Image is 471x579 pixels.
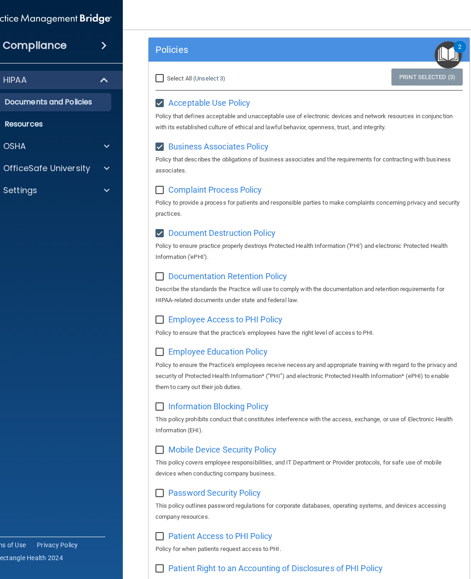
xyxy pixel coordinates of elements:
[168,347,268,356] span: Employee Education Policy
[155,154,463,176] p: Policy that describes the obligations of business associates and the requirements for contracting...
[155,414,463,436] p: This policy prohibits conduct that constitutes interference with the access, exchange, or use of ...
[168,401,269,411] span: Information Blocking Policy
[37,540,78,550] a: Privacy Policy
[168,228,276,238] span: Document Destruction Policy
[155,327,463,338] p: Policy to ensure that the practice's employees have the right level of access to PHI.
[3,75,27,86] p: HIPAA
[155,75,166,82] input: Select All (Unselect 3)
[155,111,463,133] p: Policy that defines acceptable and unacceptable use of electronic devices and network resources i...
[155,45,383,55] h5: Policies
[168,531,272,541] span: Patient Access to PHI Policy
[155,360,463,393] p: Policy to ensure the Practice's employees receive necessary and appropriate training with regard ...
[155,284,463,306] p: Describe the standards the Practice will use to comply with the documentation and retention requi...
[168,271,287,281] span: Documentation Retention Policy
[458,47,461,59] div: 2
[155,197,463,219] p: Policy to provide a process for patients and responsible parties to make complaints concerning pr...
[155,544,463,555] p: Policy for when patients request access to PHI.
[155,500,463,522] p: This policy outlines password regulations for corporate databases, operating systems, and devices...
[155,457,463,479] p: This policy covers employee responsibilities, and IT Department or Provider protocols, for safe u...
[435,41,462,69] button: Open Resource Center, 2 new notifications
[167,75,192,82] span: Select All
[391,69,463,86] a: Print Selected (3)
[155,42,463,57] a: Policies
[3,163,90,174] p: OfficeSafe University
[193,75,225,82] a: (Unselect 3)
[168,445,276,454] span: Mobile Device Security Policy
[168,185,262,195] span: Complaint Process Policy
[168,563,383,573] span: Patient Right to an Accounting of Disclosures of PHI Policy
[155,241,463,263] p: Policy to ensure practice properly destroys Protected Health Information ('PHI') and electronic P...
[3,39,67,52] h4: Compliance
[168,98,250,108] span: Acceptable Use Policy
[3,185,37,196] p: Settings
[168,315,282,324] span: Employee Access to PHI Policy
[168,488,261,498] span: Password Security Policy
[168,142,269,151] span: Business Associates Policy
[3,141,26,152] p: OSHA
